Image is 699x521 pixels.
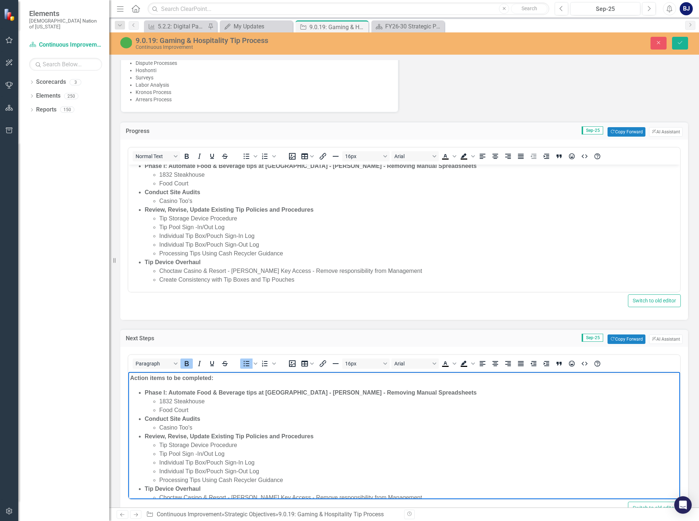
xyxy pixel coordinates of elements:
[240,359,258,369] div: Bullet list
[391,359,439,369] button: Font Arial
[128,372,680,499] iframe: Rich Text Area
[126,335,248,342] h3: Next Steps
[136,59,391,67] li: Dispute Processes
[136,153,171,159] span: Normal Text
[157,511,222,518] a: Continuous Improvement
[591,359,604,369] button: Help
[439,151,457,161] div: Text color Black
[128,165,680,292] iframe: Rich Text Area
[219,359,231,369] button: Strikethrough
[489,359,501,369] button: Align center
[70,79,81,85] div: 3
[674,496,692,514] div: Open Intercom Messenger
[29,41,102,49] a: Continuous Improvement
[345,153,381,159] span: 16px
[16,94,25,101] strong: Tip
[299,359,316,369] button: Table
[31,67,550,76] li: Individual Tip Box/Pouch Sign-In Log
[578,359,591,369] button: HTML Editor
[608,334,645,344] button: Copy Forward
[133,359,180,369] button: Block Paragraph
[476,151,489,161] button: Align left
[317,151,329,161] button: Insert/edit link
[31,50,550,58] li: Tip Storage Device Procedure
[206,151,218,161] button: Underline
[286,359,298,369] button: Insert image
[582,334,603,342] span: Sep-25
[385,22,442,31] div: FY26-30 Strategic Plan
[286,151,298,161] button: Insert image
[329,151,342,161] button: Horizontal line
[394,361,430,367] span: Arial
[566,151,578,161] button: Emojis
[522,5,537,11] span: Search
[29,18,102,30] small: [DEMOGRAPHIC_DATA] Nation of [US_STATE]
[553,359,565,369] button: Blockquote
[31,111,550,120] li: Create Consistency with Tip Boxes and Tip Pouches
[136,361,171,367] span: Paragraph
[240,151,258,161] div: Bullet list
[126,128,231,134] h3: Progress
[27,94,72,101] strong: Device Overhaul
[36,78,66,86] a: Scorecards
[136,74,391,81] li: Surveys
[345,361,381,367] span: 16px
[136,89,391,96] li: Kronos Process
[259,151,277,161] div: Numbered list
[146,22,206,31] a: 5.2.2: Digital Payments KPIs
[591,151,604,161] button: Help
[570,2,640,15] button: Sep-25
[36,106,56,114] a: Reports
[4,8,16,21] img: ClearPoint Strategy
[628,502,681,514] button: Switch to old editor
[193,359,206,369] button: Italic
[234,22,291,31] div: My Updates
[16,24,72,31] strong: Conduct Site Audits
[329,359,342,369] button: Horizontal line
[578,151,591,161] button: HTML Editor
[31,102,550,111] li: Choctaw Casino & Resort - [PERSON_NAME] Key Access - Remove responsibility from Management
[309,23,367,32] div: 9.0.19: Gaming & Hospitality Tip Process
[148,3,549,15] input: Search ClearPoint...
[489,151,501,161] button: Align center
[224,511,276,518] a: Strategic Objectives
[573,5,638,13] div: Sep-25
[540,151,552,161] button: Increase indent
[180,151,193,161] button: Bold
[373,22,442,31] a: FY26-30 Strategic Plan
[136,36,439,44] div: 9.0.19: Gaming & Hospitality Tip Process
[31,6,550,15] li: 1832 Steakhouse
[391,151,439,161] button: Font Arial
[649,334,683,344] button: AI Assistant
[31,85,550,93] li: Processing Tips Using Cash Recycler Guidance
[515,151,527,161] button: Justify
[342,151,390,161] button: Font size 16px
[527,151,540,161] button: Decrease indent
[64,93,78,99] div: 250
[222,22,291,31] a: My Updates
[31,76,550,85] li: Individual Tip Box/Pouch Sign-Out Log
[566,359,578,369] button: Emojis
[180,359,193,369] button: Bold
[133,151,180,161] button: Block Normal Text
[608,127,645,137] button: Copy Forward
[628,294,681,307] button: Switch to old editor
[136,44,439,50] div: Continuous Improvement
[206,359,218,369] button: Underline
[680,2,693,15] div: BJ
[60,107,74,113] div: 150
[502,359,514,369] button: Align right
[515,359,527,369] button: Justify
